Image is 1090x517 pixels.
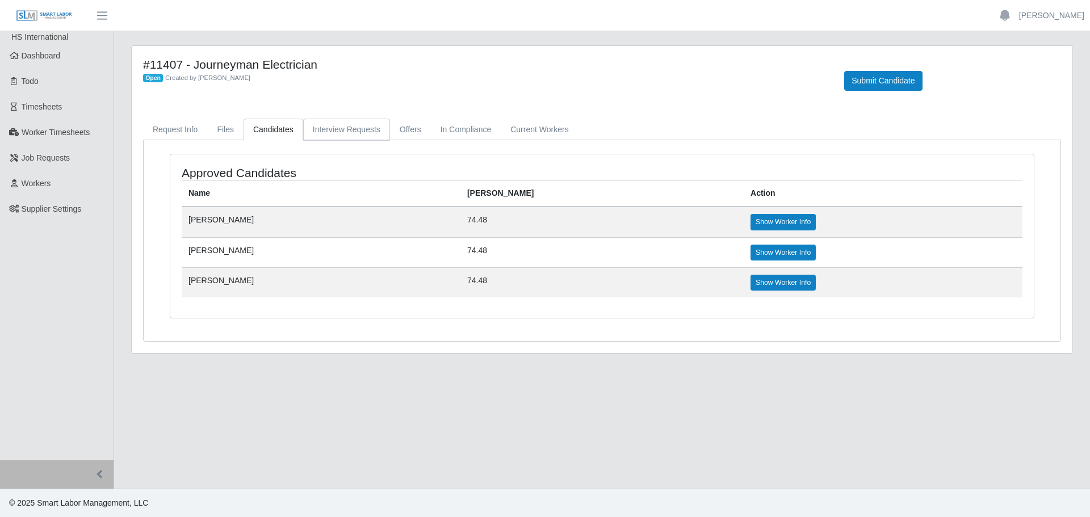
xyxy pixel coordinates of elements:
td: [PERSON_NAME] [182,207,460,237]
span: © 2025 Smart Labor Management, LLC [9,498,148,507]
h4: #11407 - Journeyman Electrician [143,57,827,72]
h4: Approved Candidates [182,166,522,180]
td: [PERSON_NAME] [182,267,460,297]
a: [PERSON_NAME] [1019,10,1084,22]
a: Show Worker Info [751,275,816,291]
th: [PERSON_NAME] [460,180,744,207]
td: [PERSON_NAME] [182,237,460,267]
td: 74.48 [460,237,744,267]
th: Action [744,180,1022,207]
span: Workers [22,179,51,188]
a: Current Workers [501,119,578,141]
span: Job Requests [22,153,70,162]
a: Show Worker Info [751,245,816,260]
button: Submit Candidate [844,71,922,91]
th: Name [182,180,460,207]
a: Interview Requests [303,119,390,141]
img: SLM Logo [16,10,73,22]
span: Created by [PERSON_NAME] [165,74,250,81]
a: Offers [390,119,431,141]
span: Dashboard [22,51,61,60]
a: Request Info [143,119,207,141]
span: Supplier Settings [22,204,82,213]
a: In Compliance [431,119,501,141]
a: Candidates [244,119,303,141]
span: Worker Timesheets [22,128,90,137]
span: Open [143,74,163,83]
a: Files [207,119,244,141]
span: Todo [22,77,39,86]
span: Timesheets [22,102,62,111]
td: 74.48 [460,207,744,237]
span: HS International [11,32,68,41]
td: 74.48 [460,267,744,297]
a: Show Worker Info [751,214,816,230]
